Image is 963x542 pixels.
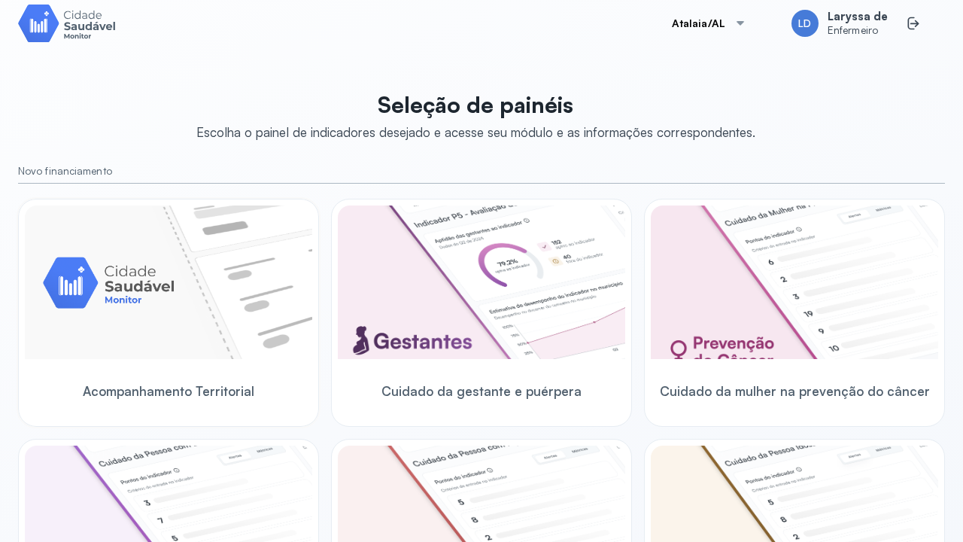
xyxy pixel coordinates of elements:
span: Cuidado da mulher na prevenção do câncer [660,383,930,399]
div: Escolha o painel de indicadores desejado e acesse seu módulo e as informações correspondentes. [196,124,755,140]
img: pregnants.png [338,206,625,359]
img: woman-cancer-prevention-care.png [651,206,938,359]
span: LD [798,17,811,30]
span: Acompanhamento Territorial [83,383,254,399]
span: Cuidado da gestante e puérpera [381,383,582,399]
small: Novo financiamento [18,165,945,178]
p: Seleção de painéis [196,91,755,118]
button: Atalaia/AL [654,8,765,38]
img: placeholder-module-ilustration.png [25,206,312,359]
img: Logotipo do produto Monitor [18,2,116,44]
span: Laryssa de [828,10,888,24]
span: Enfermeiro [828,24,888,37]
